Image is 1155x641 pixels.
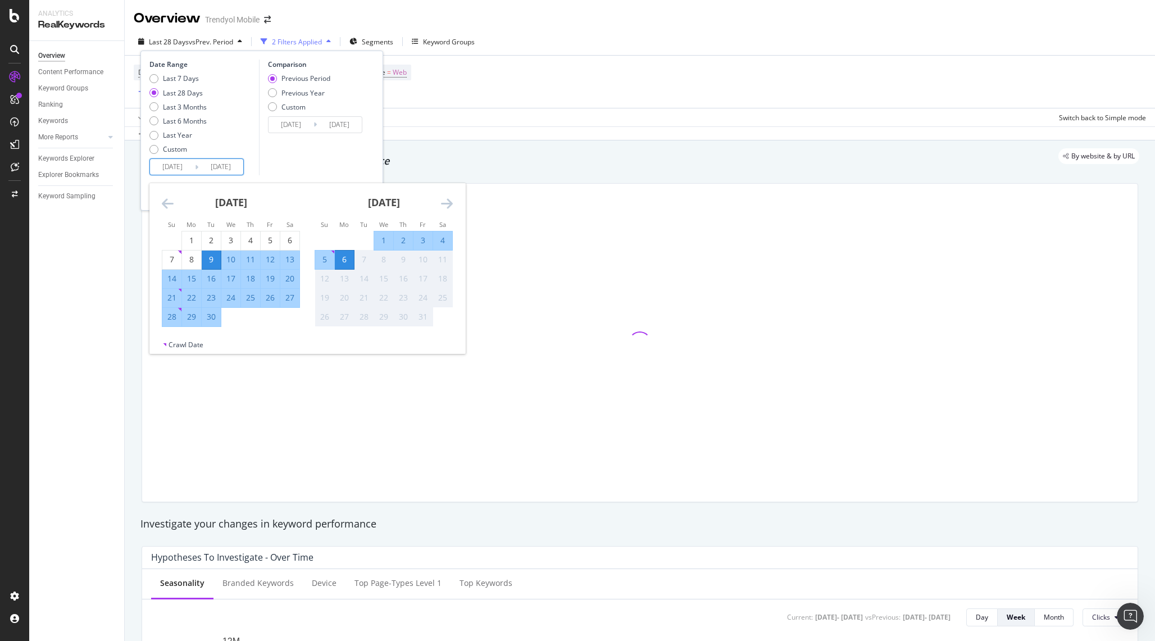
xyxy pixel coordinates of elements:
[241,235,260,246] div: 4
[815,612,863,622] div: [DATE] - [DATE]
[150,159,195,175] input: Start Date
[149,130,207,140] div: Last Year
[189,37,233,47] span: vs Prev. Period
[413,273,433,284] div: 17
[413,311,433,322] div: 31
[38,83,88,94] div: Keyword Groups
[354,288,374,307] td: Not available. Tuesday, October 21, 2025
[315,288,335,307] td: Not available. Sunday, October 19, 2025
[202,250,221,269] td: Selected as start date. Tuesday, September 9, 2025
[38,190,116,202] a: Keyword Sampling
[38,153,116,165] a: Keywords Explorer
[149,144,207,154] div: Custom
[1059,113,1146,122] div: Switch back to Simple mode
[312,578,337,589] div: Device
[387,67,391,77] span: =
[433,254,452,265] div: 11
[241,254,260,265] div: 11
[998,608,1035,626] button: Week
[241,292,260,303] div: 25
[287,220,293,229] small: Sa
[151,552,313,563] div: Hypotheses to Investigate - Over Time
[433,250,453,269] td: Not available. Saturday, October 11, 2025
[335,269,354,288] td: Not available. Monday, October 13, 2025
[1054,108,1146,126] button: Switch back to Simple mode
[162,288,182,307] td: Selected. Sunday, September 21, 2025
[394,307,413,326] td: Not available. Thursday, October 30, 2025
[1035,608,1074,626] button: Month
[268,60,366,69] div: Comparison
[354,269,374,288] td: Not available. Tuesday, October 14, 2025
[198,159,243,175] input: End Date
[280,273,299,284] div: 20
[162,254,181,265] div: 7
[394,231,413,250] td: Selected. Thursday, October 2, 2025
[335,288,354,307] td: Not available. Monday, October 20, 2025
[38,9,115,19] div: Analytics
[317,117,362,133] input: End Date
[202,311,221,322] div: 30
[247,220,254,229] small: Th
[261,250,280,269] td: Selected. Friday, September 12, 2025
[163,102,207,112] div: Last 3 Months
[374,307,394,326] td: Not available. Wednesday, October 29, 2025
[267,220,273,229] small: Fr
[149,60,256,69] div: Date Range
[38,99,116,111] a: Ranking
[264,16,271,24] div: arrow-right-arrow-left
[140,517,1139,531] div: Investigate your changes in keyword performance
[149,183,465,340] div: Calendar
[1083,608,1129,626] button: Clicks
[433,235,452,246] div: 4
[163,88,203,98] div: Last 28 Days
[38,131,105,143] a: More Reports
[374,273,393,284] div: 15
[281,74,330,83] div: Previous Period
[433,288,453,307] td: Not available. Saturday, October 25, 2025
[221,288,241,307] td: Selected. Wednesday, September 24, 2025
[149,74,207,83] div: Last 7 Days
[315,269,335,288] td: Not available. Sunday, October 12, 2025
[335,307,354,326] td: Not available. Monday, October 27, 2025
[413,269,433,288] td: Not available. Friday, October 17, 2025
[207,220,215,229] small: Tu
[182,269,202,288] td: Selected. Monday, September 15, 2025
[182,307,202,326] td: Selected. Monday, September 29, 2025
[394,311,413,322] div: 30
[261,254,280,265] div: 12
[38,50,65,62] div: Overview
[315,273,334,284] div: 12
[241,288,261,307] td: Selected. Thursday, September 25, 2025
[261,269,280,288] td: Selected. Friday, September 19, 2025
[280,235,299,246] div: 6
[433,292,452,303] div: 25
[38,169,99,181] div: Explorer Bookmarks
[149,37,189,47] span: Last 28 Days
[149,116,207,126] div: Last 6 Months
[374,231,394,250] td: Selected. Wednesday, October 1, 2025
[374,288,394,307] td: Not available. Wednesday, October 22, 2025
[354,273,374,284] div: 14
[134,85,179,99] button: Add Filter
[360,220,367,229] small: Tu
[976,612,988,622] div: Day
[205,14,260,25] div: Trendyol Mobile
[38,115,116,127] a: Keywords
[374,311,393,322] div: 29
[221,254,240,265] div: 10
[182,292,201,303] div: 22
[182,250,202,269] td: Choose Monday, September 8, 2025 as your check-in date. It’s available.
[354,307,374,326] td: Not available. Tuesday, October 28, 2025
[394,254,413,265] div: 9
[335,311,354,322] div: 27
[362,37,393,47] span: Segments
[268,74,330,83] div: Previous Period
[439,220,446,229] small: Sa
[368,196,400,209] strong: [DATE]
[221,231,241,250] td: Choose Wednesday, September 3, 2025 as your check-in date. It’s available.
[160,578,204,589] div: Seasonality
[903,612,951,622] div: [DATE] - [DATE]
[441,197,453,211] div: Move forward to switch to the next month.
[162,269,182,288] td: Selected. Sunday, September 14, 2025
[163,74,199,83] div: Last 7 Days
